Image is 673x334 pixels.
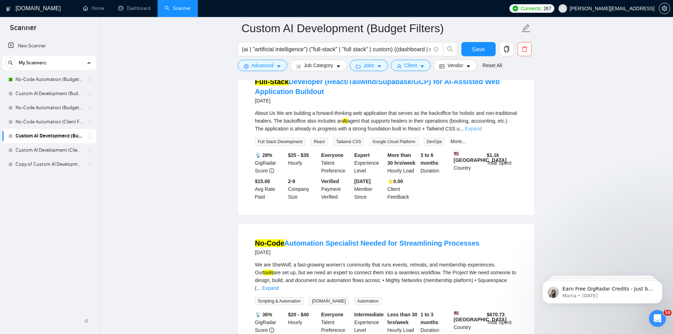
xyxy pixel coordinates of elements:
div: Member Since [353,177,386,201]
a: No-Code Automation (Budget Filters) [16,101,83,115]
span: info-circle [269,328,274,333]
li: My Scanners [2,56,96,171]
img: 🇺🇸 [454,151,459,156]
input: Search Freelance Jobs... [242,45,431,54]
b: [GEOGRAPHIC_DATA] [454,151,507,163]
button: userClientcaret-down [391,60,431,71]
b: 1 to 3 months [420,312,438,325]
span: Automation [354,297,382,305]
b: $ 1.1k [487,152,499,158]
span: idcard [439,64,444,69]
div: Client Feedback [386,177,419,201]
span: info-circle [434,47,438,52]
button: idcardVendorcaret-down [433,60,477,71]
span: caret-down [276,64,281,69]
div: [DATE] [255,248,480,257]
span: copy [500,46,513,52]
a: No-Code Automation (Budget Filters) [16,72,83,87]
b: 3 to 6 months [420,152,438,166]
span: holder [87,119,93,125]
a: No-CodeAutomation Specialist Needed for Streamlining Processes [255,239,480,247]
div: Experience Level [353,151,386,175]
button: search [5,57,16,69]
span: folder [356,64,361,69]
b: Everyone [321,152,343,158]
span: Scripting & Automation [255,297,303,305]
a: More... [450,139,466,144]
div: Hourly Load [386,311,419,334]
b: Less than 30 hrs/week [388,312,418,325]
span: holder [87,147,93,153]
span: Scanner [4,23,42,37]
button: folderJobscaret-down [350,60,388,71]
b: Verified [321,178,339,184]
span: Client [405,61,417,69]
button: barsJob Categorycaret-down [290,60,347,71]
span: Connects: [521,5,542,12]
span: edit [521,24,531,33]
span: caret-down [377,64,382,69]
span: user [560,6,565,11]
span: Job Category [304,61,333,69]
div: Country [452,151,485,175]
a: No-Code Automation (Client Filters) [16,115,83,129]
div: Talent Preference [320,311,353,334]
img: 🇺🇸 [454,311,459,316]
span: search [5,60,16,65]
span: Jobs [364,61,374,69]
b: $ 670.73 [487,312,505,317]
span: DevOps [424,138,445,146]
span: holder [87,105,93,111]
button: search [443,42,457,56]
img: upwork-logo.png [513,6,518,11]
span: ... [460,126,464,131]
span: ... [256,285,261,291]
b: 2-9 [288,178,295,184]
div: Payment Verified [320,177,353,201]
span: info-circle [269,168,274,173]
mark: tools [263,270,274,275]
span: setting [659,6,670,11]
span: setting [244,64,249,69]
img: logo [6,3,11,14]
a: dashboardDashboard [118,5,150,11]
span: caret-down [466,64,471,69]
span: holder [87,162,93,167]
div: We are SheWolf, a fast-growing women’s community that runs events, retreats, and membership exper... [255,261,517,292]
b: 📡 36% [255,312,272,317]
a: setting [659,6,670,11]
mark: No-Code [255,239,284,247]
span: delete [518,46,531,52]
span: My Scanners [19,56,47,70]
div: Duration [419,151,452,175]
li: New Scanner [2,39,96,53]
a: Copy of Custom AI Development (Client Filters) [16,157,83,171]
div: Total Spent [485,311,519,334]
a: searchScanner [165,5,191,11]
a: homeHome [83,5,104,11]
span: Google Cloud Platform [370,138,418,146]
span: [DOMAIN_NAME] [309,297,349,305]
span: holder [87,133,93,139]
div: Total Spent [485,151,519,175]
iframe: Intercom live chat [649,310,666,327]
div: Talent Preference [320,151,353,175]
span: Save [472,45,485,54]
b: $25 - $35 [288,152,309,158]
span: Tailwind CSS [333,138,364,146]
span: Full Stack Development [255,138,306,146]
div: Hourly Load [386,151,419,175]
b: Everyone [321,312,343,317]
a: Custom AI Development (Client Filters) [16,143,83,157]
a: New Scanner [8,39,90,53]
div: Duration [419,311,452,334]
b: Intermediate [354,312,384,317]
mark: Full-Stack [255,78,289,86]
span: caret-down [336,64,341,69]
button: copy [500,42,514,56]
span: React [311,138,327,146]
